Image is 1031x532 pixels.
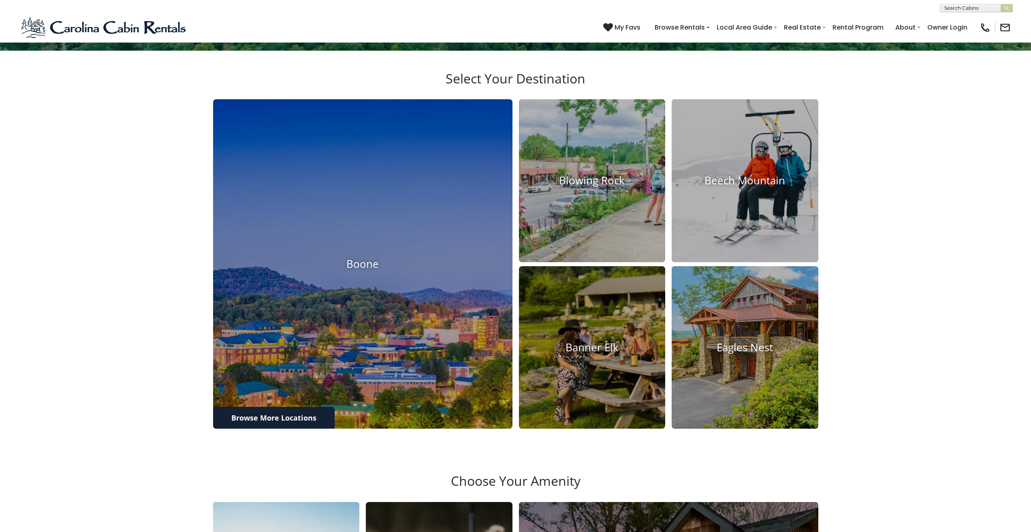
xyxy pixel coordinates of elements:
[519,341,666,354] h4: Banner Elk
[713,20,776,34] a: Local Area Guide
[999,22,1011,33] img: mail-regular-black.png
[213,258,512,270] h4: Boone
[672,341,818,354] h4: Eagles Nest
[923,20,971,34] a: Owner Login
[213,99,512,429] a: Boone
[891,20,920,34] a: About
[212,473,820,502] h3: Choose Your Amenity
[213,407,335,429] a: Browse More Locations
[672,266,818,429] a: Eagles Nest
[212,71,820,99] h3: Select Your Destination
[603,22,643,33] a: My Favs
[519,174,666,187] h4: Blowing Rock
[615,22,640,32] span: My Favs
[672,99,818,262] a: Beech Mountain
[519,99,666,262] a: Blowing Rock
[672,174,818,187] h4: Beech Mountain
[780,20,825,34] a: Real Estate
[20,15,188,40] img: Blue-2.png
[519,266,666,429] a: Banner Elk
[980,22,991,33] img: phone-regular-black.png
[651,20,709,34] a: Browse Rentals
[828,20,888,34] a: Rental Program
